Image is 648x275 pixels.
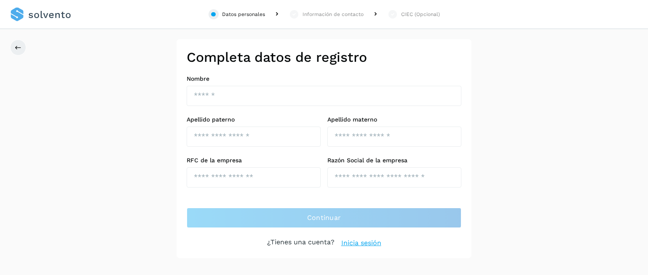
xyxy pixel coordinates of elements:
[187,157,321,164] label: RFC de la empresa
[341,238,381,248] a: Inicia sesión
[187,75,461,82] label: Nombre
[401,11,440,18] div: CIEC (Opcional)
[303,11,364,18] div: Información de contacto
[222,11,265,18] div: Datos personales
[267,238,335,248] p: ¿Tienes una cuenta?
[327,157,461,164] label: Razón Social de la empresa
[307,213,341,222] span: Continuar
[187,49,461,65] h2: Completa datos de registro
[327,116,461,123] label: Apellido materno
[187,116,321,123] label: Apellido paterno
[187,208,461,228] button: Continuar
